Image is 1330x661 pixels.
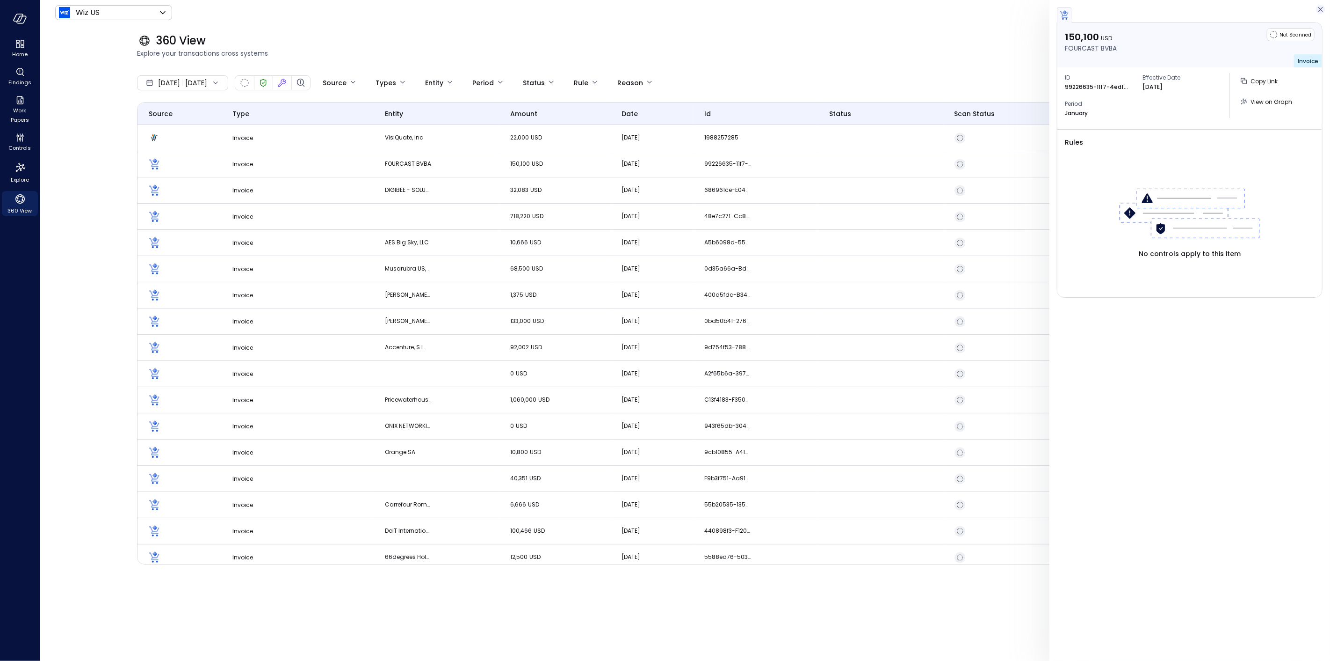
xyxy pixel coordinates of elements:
p: 55b20535-1355-4b5d-8ab7-ea8caea39b00 [704,500,751,509]
p: 1,375 [510,290,557,300]
div: Not Scanned [954,211,966,222]
img: Gcp [149,237,160,248]
div: Findings [2,66,38,88]
p: DoIT International Ltd [385,526,432,536]
p: [DATE] [1142,82,1163,92]
span: No controls apply to this item [1139,249,1241,259]
button: Copy Link [1237,73,1281,89]
p: [DATE] [622,290,668,300]
p: [DATE] [622,264,668,273]
span: Source [149,109,173,119]
span: USD [538,396,549,404]
span: Invoice [232,475,253,483]
span: Invoice [1298,57,1318,65]
div: Not Scanned [1267,28,1315,41]
p: 150,100 [1065,31,1117,43]
div: Reason [617,75,643,91]
p: 440898f3-f120-4f3f-8272-f689c6e42dee [704,526,751,536]
div: Not Scanned [954,342,966,353]
div: Not Scanned [954,447,966,458]
p: 99226635-11f7-4edf-a2c1-f37ba881dea0 [1065,82,1130,92]
div: Not Scanned [954,316,966,327]
p: [DATE] [622,526,668,536]
div: Not Scanned [954,421,966,432]
div: Not Scanned [954,368,966,380]
p: a5b6098d-55d2-4f1e-8aea-e24055833e06 [704,238,751,247]
p: AES Big Sky, LLC [385,238,432,247]
span: ID [1065,73,1135,82]
p: 1988257285 [704,133,751,142]
p: [DATE] [622,500,668,509]
span: USD [534,527,545,535]
p: PricewaterhouseCoopers Global Licensing Services Corporation [385,395,432,404]
span: USD [516,369,527,377]
p: [DATE] [622,212,668,221]
span: USD [529,553,541,561]
div: Finding [295,77,306,88]
p: 22,000 [510,133,557,142]
p: 100,466 [510,526,557,536]
div: Not Scanned [954,237,966,249]
div: Rule [574,75,588,91]
span: Home [12,50,28,59]
p: [DATE] [622,316,668,326]
span: id [704,109,711,119]
span: Work Papers [6,106,34,125]
p: 9cb10855-a41d-428b-a31e-c8711fe1db6c [704,448,751,457]
span: Invoice [232,134,253,142]
p: January [1065,109,1088,118]
span: Rules [1065,137,1315,147]
p: [DATE] [622,185,668,195]
p: [DATE] [622,421,668,431]
span: Invoice [232,213,253,220]
span: Findings [8,78,31,87]
span: [DATE] [158,78,180,88]
p: Wiz US [76,7,100,18]
div: Not Scanned [954,132,966,144]
p: [PERSON_NAME] Pty. Ltd. [385,290,432,300]
span: Invoice [232,396,253,404]
p: 150,100 [510,159,557,169]
img: Icon [59,7,70,18]
p: [DATE] [622,159,668,169]
span: USD [533,317,544,325]
div: Period [472,75,494,91]
p: 10,666 [510,238,557,247]
p: a2f65b6a-397c-4a10-908e-8c53c4ce29c9 [704,369,751,378]
span: USD [530,186,542,194]
button: View on Graph [1237,94,1296,110]
p: [DATE] [622,343,668,352]
span: USD [531,343,542,351]
div: Not Scanned [954,499,966,511]
div: Home [2,37,38,60]
img: Gcp [149,342,160,353]
img: Gcp [149,420,160,432]
div: Entity [425,75,443,91]
span: USD [532,264,543,272]
p: FOURCAST BVBA [385,159,432,169]
span: date [622,109,638,119]
p: 6,666 [510,500,557,509]
p: 12,500 [510,552,557,562]
p: c13f4183-f350-466a-9472-aaac85f6bb28 [704,395,751,404]
div: Not Scanned [954,159,966,170]
div: Fixed [276,77,288,88]
p: 718,220 [510,212,557,221]
span: status [829,109,851,119]
span: entity [385,109,404,119]
img: Gcp [149,473,160,484]
img: Aws [149,132,160,143]
span: Invoice [232,501,253,509]
p: [DATE] [622,238,668,247]
p: 400d5fdc-b34b-4600-8850-c82771b5af34 [704,290,751,300]
span: Invoice [232,448,253,456]
img: Gcp [149,211,160,222]
p: [PERSON_NAME] Systems LLC [385,316,432,326]
span: USD [1101,34,1112,42]
p: [DATE] [622,395,668,404]
div: Not Scanned [954,473,966,485]
p: DIGIBEE - SOLUCOES EM TECNOLOGIA LTDA [385,185,432,195]
p: [DATE] [622,369,668,378]
span: Controls [9,143,31,153]
p: 48e7c271-cc89-4ec0-a8cc-d5a491eb8d45 [704,212,751,221]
